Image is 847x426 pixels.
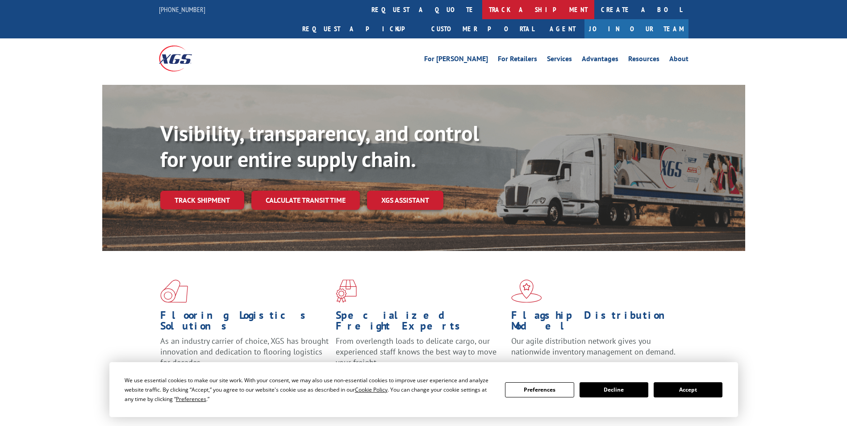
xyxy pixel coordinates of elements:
span: Preferences [176,395,206,403]
a: For [PERSON_NAME] [424,55,488,65]
span: Cookie Policy [355,386,388,393]
a: Calculate transit time [251,191,360,210]
b: Visibility, transparency, and control for your entire supply chain. [160,119,479,173]
h1: Flagship Distribution Model [511,310,680,336]
a: XGS ASSISTANT [367,191,443,210]
img: xgs-icon-flagship-distribution-model-red [511,280,542,303]
button: Preferences [505,382,574,397]
div: Cookie Consent Prompt [109,362,738,417]
a: Request a pickup [296,19,425,38]
a: [PHONE_NUMBER] [159,5,205,14]
a: About [669,55,688,65]
h1: Flooring Logistics Solutions [160,310,329,336]
span: Our agile distribution network gives you nationwide inventory management on demand. [511,336,676,357]
a: Track shipment [160,191,244,209]
button: Accept [654,382,722,397]
a: Agent [541,19,584,38]
h1: Specialized Freight Experts [336,310,505,336]
a: For Retailers [498,55,537,65]
p: From overlength loads to delicate cargo, our experienced staff knows the best way to move your fr... [336,336,505,376]
a: Join Our Team [584,19,688,38]
img: xgs-icon-total-supply-chain-intelligence-red [160,280,188,303]
a: Resources [628,55,659,65]
a: Advantages [582,55,618,65]
span: As an industry carrier of choice, XGS has brought innovation and dedication to flooring logistics... [160,336,329,368]
a: Services [547,55,572,65]
img: xgs-icon-focused-on-flooring-red [336,280,357,303]
button: Decline [580,382,648,397]
div: We use essential cookies to make our site work. With your consent, we may also use non-essential ... [125,376,494,404]
a: Customer Portal [425,19,541,38]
